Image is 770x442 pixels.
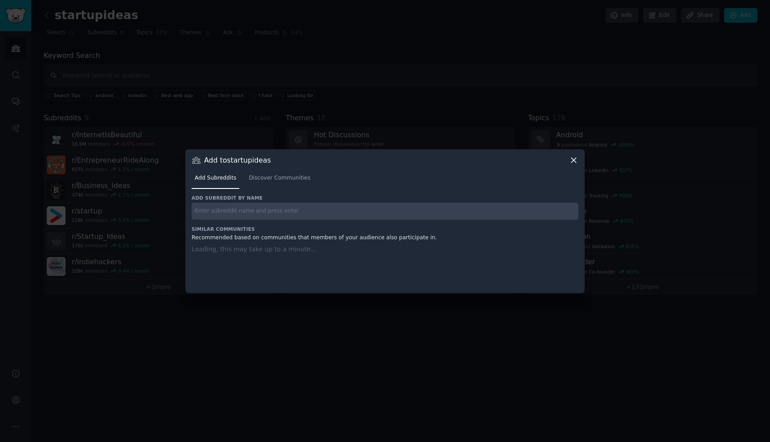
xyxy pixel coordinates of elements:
div: Loading, this may take up to a minute... [192,245,578,282]
a: Add Subreddits [192,171,239,189]
input: Enter subreddit name and press enter [192,203,578,220]
h3: Add to startupideas [204,156,271,165]
h3: Similar Communities [192,226,578,232]
span: Add Subreddits [195,174,236,182]
h3: Add subreddit by name [192,195,578,201]
a: Discover Communities [246,171,313,189]
span: Discover Communities [249,174,310,182]
div: Recommended based on communities that members of your audience also participate in. [192,234,578,242]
